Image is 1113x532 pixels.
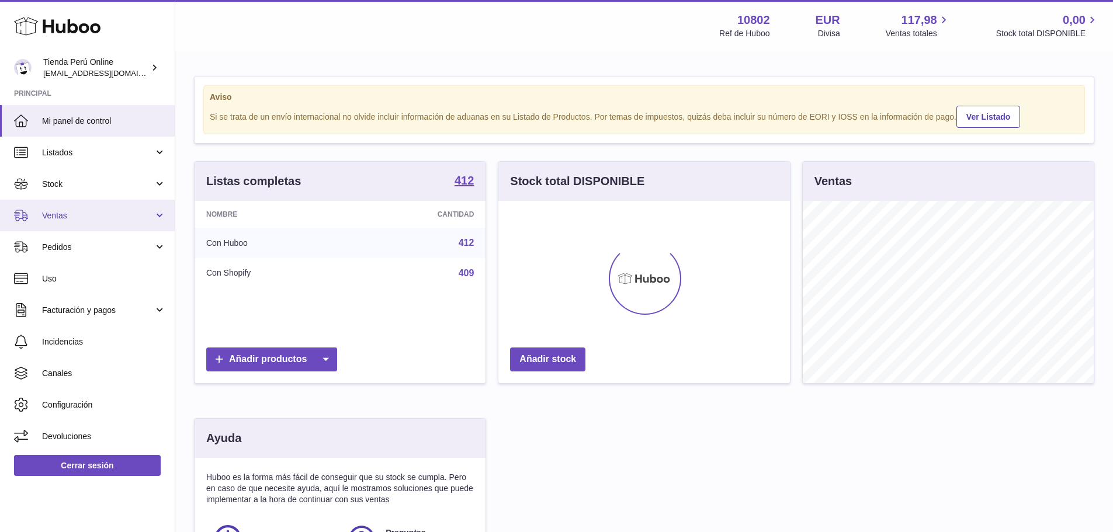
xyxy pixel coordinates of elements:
a: 409 [459,268,474,278]
span: Ventas [42,210,154,221]
strong: Aviso [210,92,1079,103]
span: Mi panel de control [42,116,166,127]
div: Ref de Huboo [719,28,769,39]
a: Cerrar sesión [14,455,161,476]
span: Incidencias [42,336,166,347]
span: Configuración [42,399,166,411]
span: Ventas totales [886,28,951,39]
strong: EUR [816,12,840,28]
span: Stock [42,179,154,190]
span: [EMAIL_ADDRESS][DOMAIN_NAME] [43,68,172,78]
span: Stock total DISPONIBLE [996,28,1099,39]
a: 0,00 Stock total DISPONIBLE [996,12,1099,39]
img: internalAdmin-10802@internal.huboo.com [14,59,32,77]
a: 412 [459,238,474,248]
span: Pedidos [42,242,154,253]
td: Con Shopify [195,258,349,288]
a: Añadir productos [206,347,337,371]
a: 412 [455,175,474,189]
h3: Listas completas [206,173,301,189]
a: 117,98 Ventas totales [886,12,951,39]
h3: Ventas [814,173,852,189]
span: Devoluciones [42,431,166,442]
th: Nombre [195,201,349,228]
a: Añadir stock [510,347,585,371]
span: Listados [42,147,154,158]
div: Tienda Perú Online [43,57,148,79]
span: Canales [42,368,166,379]
div: Divisa [818,28,840,39]
span: 117,98 [902,12,937,28]
h3: Stock total DISPONIBLE [510,173,644,189]
th: Cantidad [349,201,486,228]
div: Si se trata de un envío internacional no olvide incluir información de aduanas en su Listado de P... [210,104,1079,128]
p: Huboo es la forma más fácil de conseguir que su stock se cumpla. Pero en caso de que necesite ayu... [206,472,474,505]
strong: 10802 [737,12,770,28]
span: Uso [42,273,166,284]
span: Facturación y pagos [42,305,154,316]
strong: 412 [455,175,474,186]
h3: Ayuda [206,430,241,446]
td: Con Huboo [195,228,349,258]
a: Ver Listado [956,106,1020,128]
span: 0,00 [1063,12,1086,28]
